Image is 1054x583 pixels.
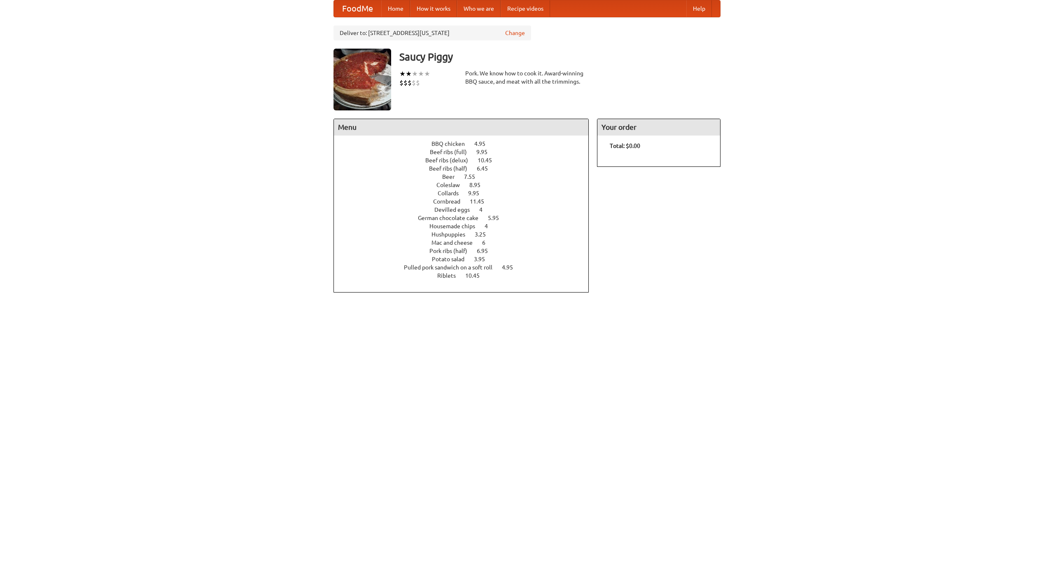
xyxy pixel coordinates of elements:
div: Deliver to: [STREET_ADDRESS][US_STATE] [333,26,531,40]
li: ★ [406,69,412,78]
a: Beer 7.55 [442,173,490,180]
span: 7.55 [464,173,483,180]
a: Housemade chips 4 [429,223,503,229]
a: Pork ribs (half) 6.95 [429,248,503,254]
span: Collards [438,190,467,197]
li: ★ [399,69,406,78]
span: 10.45 [465,272,488,279]
span: 4 [485,223,496,229]
span: Beer [442,173,463,180]
span: Riblets [437,272,464,279]
span: 6.45 [477,165,496,172]
span: Potato salad [432,256,473,262]
span: Housemade chips [429,223,483,229]
a: Pulled pork sandwich on a soft roll 4.95 [404,264,528,271]
h3: Saucy Piggy [399,49,721,65]
a: Change [505,29,525,37]
a: Who we are [457,0,501,17]
a: How it works [410,0,457,17]
img: angular.jpg [333,49,391,110]
span: Coleslaw [436,182,468,188]
a: Riblets 10.45 [437,272,495,279]
a: Help [686,0,712,17]
li: $ [412,78,416,87]
span: 8.95 [469,182,489,188]
a: FoodMe [334,0,381,17]
li: $ [403,78,408,87]
a: Collards 9.95 [438,190,494,197]
span: 9.95 [468,190,487,197]
span: 3.25 [475,231,494,238]
a: Recipe videos [501,0,550,17]
span: Mac and cheese [431,239,481,246]
span: 9.95 [476,149,496,155]
div: Pork. We know how to cook it. Award-winning BBQ sauce, and meat with all the trimmings. [465,69,589,86]
span: 4.95 [474,140,494,147]
a: Beef ribs (full) 9.95 [430,149,503,155]
span: Beef ribs (delux) [425,157,476,164]
span: 3.95 [474,256,493,262]
span: 4.95 [502,264,521,271]
a: Home [381,0,410,17]
a: German chocolate cake 5.95 [418,215,514,221]
li: ★ [412,69,418,78]
a: Hushpuppies 3.25 [431,231,501,238]
h4: Menu [334,119,588,136]
span: 4 [479,206,491,213]
span: 6 [482,239,494,246]
a: Potato salad 3.95 [432,256,500,262]
a: Beef ribs (delux) 10.45 [425,157,507,164]
span: 11.45 [470,198,492,205]
a: BBQ chicken 4.95 [431,140,501,147]
span: 6.95 [477,248,496,254]
span: Beef ribs (half) [429,165,476,172]
a: Cornbread 11.45 [433,198,499,205]
span: Hushpuppies [431,231,473,238]
span: Devilled eggs [434,206,478,213]
span: 10.45 [478,157,500,164]
span: Pulled pork sandwich on a soft roll [404,264,501,271]
h4: Your order [597,119,720,136]
a: Mac and cheese 6 [431,239,501,246]
span: 5.95 [488,215,507,221]
li: ★ [424,69,430,78]
a: Devilled eggs 4 [434,206,498,213]
li: ★ [418,69,424,78]
span: Cornbread [433,198,469,205]
a: Beef ribs (half) 6.45 [429,165,503,172]
li: $ [399,78,403,87]
span: Pork ribs (half) [429,248,476,254]
b: Total: $0.00 [610,143,640,149]
a: Coleslaw 8.95 [436,182,496,188]
li: $ [416,78,420,87]
span: German chocolate cake [418,215,487,221]
li: $ [408,78,412,87]
span: BBQ chicken [431,140,473,147]
span: Beef ribs (full) [430,149,475,155]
